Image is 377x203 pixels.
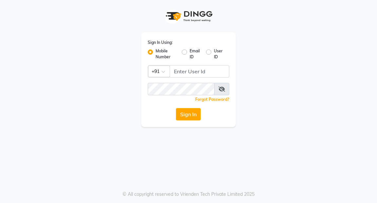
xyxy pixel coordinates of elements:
[195,97,229,102] a: Forgot Password?
[148,83,215,95] input: Username
[176,108,201,120] button: Sign In
[148,40,173,46] label: Sign In Using:
[214,48,224,60] label: User ID
[156,48,177,60] label: Mobile Number
[162,7,215,26] img: logo1.svg
[190,48,201,60] label: Email ID
[170,65,230,78] input: Username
